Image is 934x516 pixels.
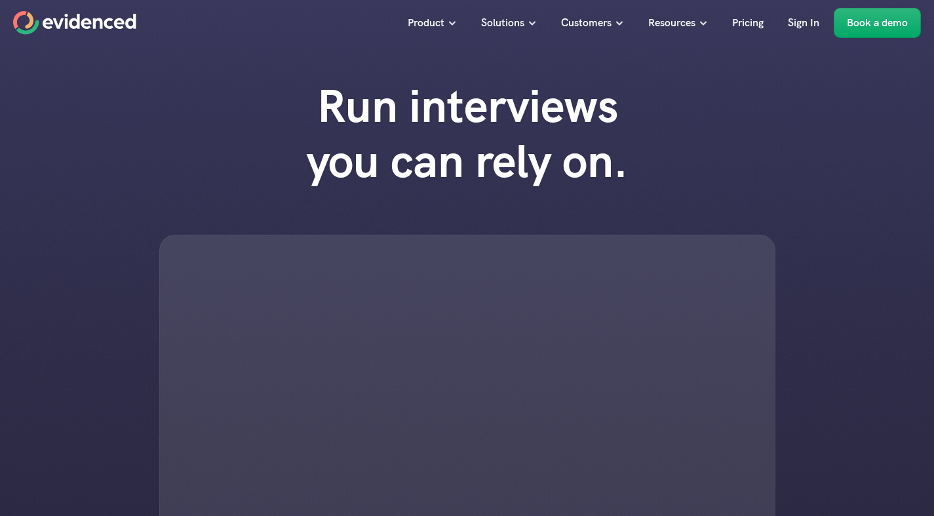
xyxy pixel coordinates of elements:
a: Pricing [722,8,773,38]
p: Solutions [481,14,524,31]
p: Product [408,14,444,31]
a: Sign In [778,8,829,38]
p: Resources [648,14,695,31]
h1: Run interviews you can rely on. [281,79,654,189]
a: Home [13,11,136,35]
p: Sign In [788,14,819,31]
p: Customers [561,14,612,31]
p: Book a demo [847,14,908,31]
a: Book a demo [834,8,921,38]
p: Pricing [732,14,764,31]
